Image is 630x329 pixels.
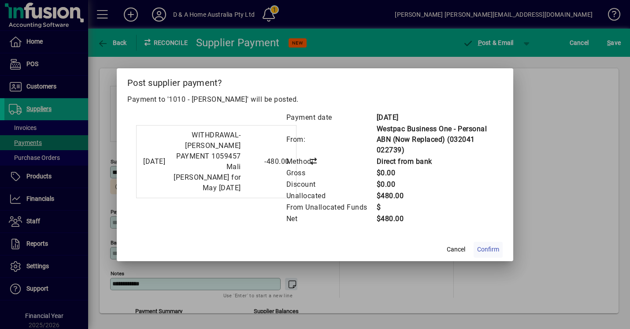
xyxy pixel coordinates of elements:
[117,68,513,94] h2: Post supplier payment?
[442,242,470,258] button: Cancel
[376,213,494,225] td: $480.00
[286,123,376,156] td: From:
[376,167,494,179] td: $0.00
[286,213,376,225] td: Net
[376,156,494,167] td: Direct from bank
[447,245,465,254] span: Cancel
[143,156,165,167] div: [DATE]
[286,190,376,202] td: Unallocated
[174,131,241,192] span: WITHDRAWAL-[PERSON_NAME] PAYMENT 1059457 Mali [PERSON_NAME] for May [DATE]
[286,179,376,190] td: Discount
[376,190,494,202] td: $480.00
[286,112,376,123] td: Payment date
[286,156,376,167] td: Method:
[376,112,494,123] td: [DATE]
[477,245,499,254] span: Confirm
[127,94,503,105] p: Payment to '1010 - [PERSON_NAME]' will be posted.
[376,179,494,190] td: $0.00
[245,156,289,167] div: -480.00
[376,202,494,213] td: $
[286,202,376,213] td: From Unallocated Funds
[286,167,376,179] td: Gross
[376,123,494,156] td: Westpac Business One - Personal ABN (Now Replaced) (032041 022739)
[474,242,503,258] button: Confirm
